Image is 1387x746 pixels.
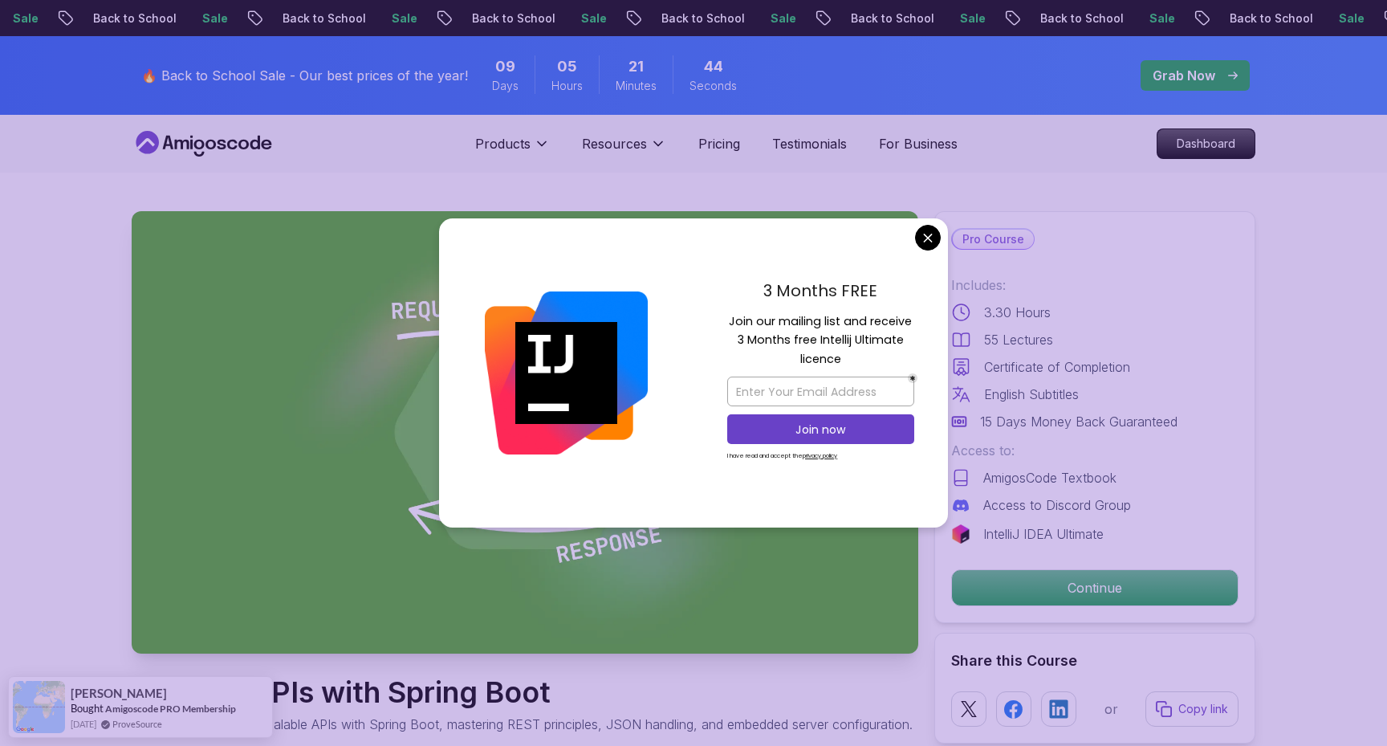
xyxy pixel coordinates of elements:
p: Back to School [266,10,376,26]
p: 3.30 Hours [984,303,1051,322]
h1: Building APIs with Spring Boot [132,676,913,708]
a: For Business [879,134,958,153]
span: [PERSON_NAME] [71,687,167,700]
p: Back to School [835,10,944,26]
p: 55 Lectures [984,330,1053,349]
p: Products [475,134,531,153]
p: or [1104,699,1118,719]
p: Sale [1323,10,1374,26]
p: IntelliJ IDEA Ultimate [983,524,1104,544]
span: 5 Hours [557,55,577,78]
p: Sale [1133,10,1185,26]
p: Continue [952,570,1238,605]
p: Back to School [1214,10,1323,26]
p: Back to School [77,10,186,26]
p: Learn to build robust, scalable APIs with Spring Boot, mastering REST principles, JSON handling, ... [132,715,913,734]
p: Dashboard [1157,129,1255,158]
p: Sale [565,10,616,26]
p: Sale [755,10,806,26]
h2: Share this Course [951,650,1239,672]
p: AmigosCode Textbook [983,468,1117,487]
img: jetbrains logo [951,524,970,544]
p: Includes: [951,275,1239,295]
a: Testimonials [772,134,847,153]
a: Amigoscode PRO Membership [105,703,236,715]
p: 15 Days Money Back Guaranteed [980,412,1178,431]
p: Back to School [456,10,565,26]
p: English Subtitles [984,385,1079,404]
button: Copy link [1145,691,1239,727]
span: 21 Minutes [628,55,644,78]
span: Bought [71,702,104,715]
span: 9 Days [495,55,515,78]
p: Back to School [1024,10,1133,26]
p: 🔥 Back to School Sale - Our best prices of the year! [141,66,468,85]
p: Pro Course [953,230,1034,249]
p: Access to Discord Group [983,495,1131,515]
a: ProveSource [112,717,162,731]
p: Back to School [645,10,755,26]
p: Resources [582,134,647,153]
span: Hours [551,78,583,94]
p: Certificate of Completion [984,357,1130,377]
p: Sale [944,10,995,26]
p: Sale [376,10,427,26]
span: Seconds [689,78,737,94]
p: Sale [186,10,238,26]
span: 44 Seconds [704,55,723,78]
img: building-apis-with-spring-boot_thumbnail [132,211,918,654]
span: [DATE] [71,717,96,731]
button: Products [475,134,550,166]
p: Copy link [1178,701,1228,717]
span: Days [492,78,519,94]
img: provesource social proof notification image [13,681,65,733]
p: Access to: [951,441,1239,460]
button: Continue [951,569,1239,606]
button: Resources [582,134,666,166]
span: Minutes [616,78,657,94]
p: Grab Now [1153,66,1215,85]
a: Pricing [698,134,740,153]
a: Dashboard [1157,128,1255,159]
